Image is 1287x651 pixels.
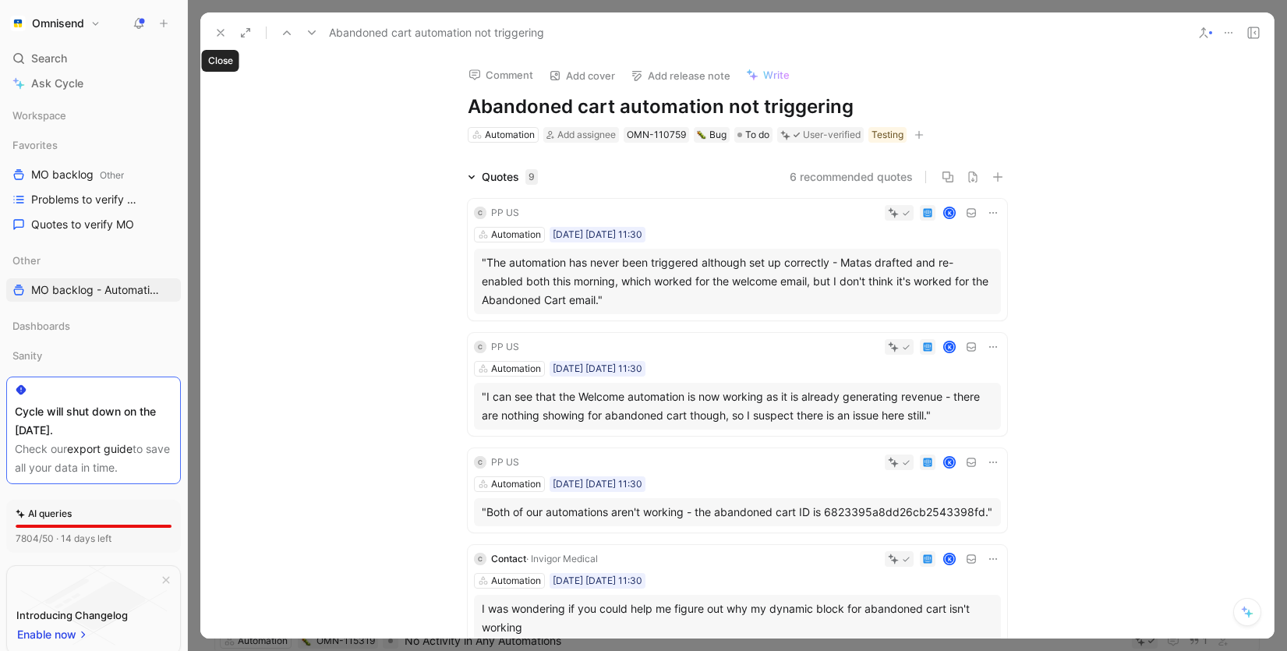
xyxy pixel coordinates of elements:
div: Dashboards [6,314,181,342]
div: PP US [491,455,519,470]
a: Problems to verify MO [6,188,181,211]
div: Sanity [6,344,181,372]
span: Add assignee [557,129,616,140]
span: Favorites [12,137,58,153]
a: Quotes to verify MO [6,213,181,236]
span: Workspace [12,108,66,123]
span: Ask Cycle [31,74,83,93]
div: AI queries [16,506,72,522]
a: export guide [67,442,133,455]
div: [DATE] [DATE] 11:30 [553,573,642,589]
span: Abandoned cart automation not triggering [329,23,544,42]
span: Enable now [17,625,78,644]
div: C [474,207,486,219]
div: [DATE] [DATE] 11:30 [553,476,642,492]
span: Other [12,253,41,268]
div: I was wondering if you could help me figure out why my dynamic block for abandoned cart isn't wor... [482,600,993,637]
div: User-verified [803,127,861,143]
span: Quotes to verify MO [31,217,134,232]
span: MO backlog [31,167,124,183]
div: Sanity [6,344,181,367]
span: Problems to verify MO [31,192,141,207]
div: K [944,554,954,564]
button: Add release note [624,65,737,87]
div: K [944,458,954,468]
span: Contact [491,553,526,564]
div: Cycle will shut down on the [DATE]. [15,402,172,440]
img: bg-BLZuj68n.svg [20,566,167,646]
div: C [474,341,486,353]
div: "I can see that the Welcome automation is now working as it is already generating revenue - there... [482,387,993,425]
div: OtherMO backlog - Automation [6,249,181,302]
div: Check our to save all your data in time. [15,440,172,477]
button: Comment [461,64,540,86]
div: Quotes [482,168,538,186]
a: Ask Cycle [6,72,181,95]
div: Quotes9 [461,168,544,186]
div: [DATE] [DATE] 11:30 [553,227,642,242]
div: C [474,456,486,469]
span: Dashboards [12,318,70,334]
button: OmnisendOmnisend [6,12,104,34]
div: To do [734,127,773,143]
div: [DATE] [DATE] 11:30 [553,361,642,377]
div: Automation [491,573,541,589]
span: Sanity [12,348,42,363]
div: Close [202,50,239,72]
div: 9 [525,169,538,185]
div: "Both of our automations aren't working - the abandoned cart ID is 6823395a8dd26cb2543398fd." [482,503,993,522]
h1: Omnisend [32,16,84,30]
div: Other [6,249,181,272]
div: K [944,342,954,352]
div: C [474,553,486,565]
a: MO backlogOther [6,163,181,186]
div: PP US [491,205,519,221]
div: Favorites [6,133,181,157]
span: To do [745,127,769,143]
div: Testing [872,127,903,143]
div: Automation [491,476,541,492]
div: 🐛Bug [694,127,730,143]
div: Dashboards [6,314,181,338]
a: MO backlog - Automation [6,278,181,302]
button: Enable now [16,624,90,645]
div: K [944,208,954,218]
div: Automation [491,361,541,377]
div: Workspace [6,104,181,127]
button: 6 recommended quotes [790,168,913,186]
button: Write [739,64,797,86]
img: 🐛 [697,130,706,140]
img: Omnisend [10,16,26,31]
div: Introducing Changelog [16,606,128,624]
span: Search [31,49,67,68]
button: Add cover [542,65,622,87]
span: Write [763,68,790,82]
span: MO backlog - Automation [31,282,159,298]
div: Automation [491,227,541,242]
div: "The automation has never been triggered although set up correctly - Matas drafted and re-enabled... [482,253,993,310]
div: 7804/50 · 14 days left [16,531,111,547]
div: Bug [697,127,727,143]
div: PP US [491,339,519,355]
div: Automation [485,127,535,143]
span: Other [100,169,124,181]
h1: Abandoned cart automation not triggering [468,94,1007,119]
div: OMN-110759 [627,127,686,143]
span: · Invigor Medical [526,553,598,564]
div: Search [6,47,181,70]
